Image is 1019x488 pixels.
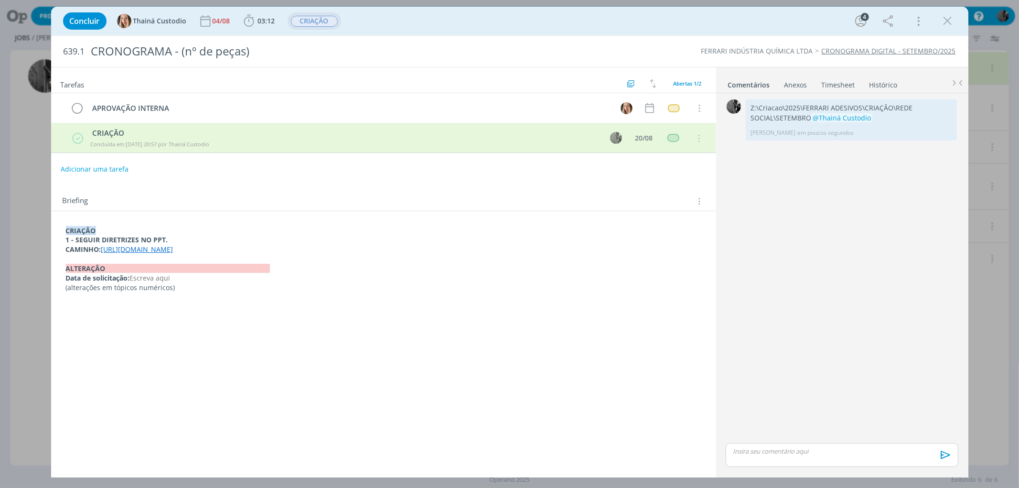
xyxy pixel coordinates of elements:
div: CRONOGRAMA - (nº de peças) [87,40,580,63]
p: Z:\Criacao\2025\FERRARI ADESIVOS\CRIAÇÂO\REDE SOCIAL\SETEMBRO [751,103,952,123]
div: dialog [51,7,968,477]
span: Abertas 1/2 [674,80,702,87]
p: (alterações em tópicos numéricos) [66,283,701,293]
button: T [620,101,634,115]
button: 03:12 [241,13,278,29]
a: Comentários [728,76,771,90]
button: CRIAÇÃO [290,15,338,27]
strong: ALTERAÇÃO [66,264,270,273]
img: arrow-down-up.svg [650,79,656,88]
img: T [117,14,131,28]
span: Concluída em [DATE] 20:57 por Thainá Custodio [90,141,209,148]
strong: CAMINHO: [66,245,101,254]
div: Anexos [784,80,807,90]
span: Concluir [70,17,100,25]
button: TThainá Custodio [117,14,187,28]
strong: 1 - SEGUIR DIRETRIZES NO PPT. [66,235,168,244]
button: 4 [853,13,869,29]
span: 639.1 [64,46,85,57]
span: Escreva aqui [130,273,171,282]
button: Adicionar uma tarefa [60,161,129,178]
div: 4 [861,13,869,21]
strong: Data de solicitação: [66,273,130,282]
a: Timesheet [821,76,856,90]
a: [URL][DOMAIN_NAME] [101,245,173,254]
div: 04/08 [213,18,232,24]
span: @Thainá Custodio [813,113,871,122]
div: 20/08 [635,135,653,141]
span: Thainá Custodio [133,18,187,24]
a: CRONOGRAMA DIGITAL - SETEMBRO/2025 [822,46,956,55]
div: CRIAÇÃO [88,128,601,139]
span: 03:12 [258,16,275,25]
span: CRIAÇÃO [291,16,338,27]
a: FERRARI INDÚSTRIA QUÍMICA LTDA [701,46,813,55]
button: Concluir [63,12,107,30]
img: T [621,102,633,114]
img: P [727,99,741,114]
a: Histórico [869,76,898,90]
strong: CRIAÇÃO [66,226,96,235]
div: APROVAÇÃO INTERNA [88,102,612,114]
span: em poucos segundos [797,129,854,137]
span: Tarefas [61,78,85,89]
span: Briefing [63,195,88,207]
p: [PERSON_NAME] [751,129,795,137]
